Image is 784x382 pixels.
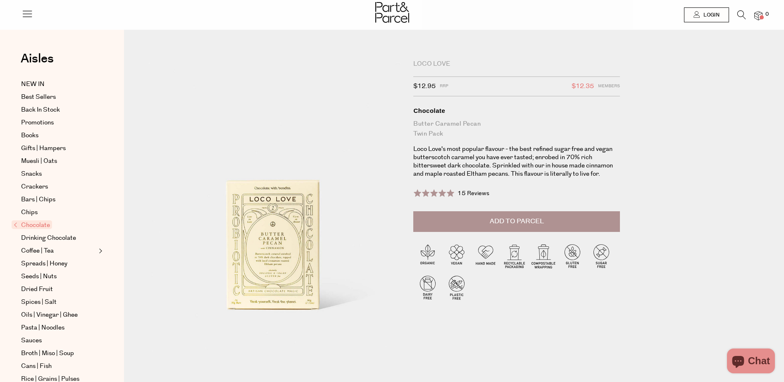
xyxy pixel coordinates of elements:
span: RRP [440,81,448,92]
img: P_P-ICONS-Live_Bec_V11_Plastic_Free.svg [442,273,471,302]
img: P_P-ICONS-Live_Bec_V11_Dairy_Free.svg [413,273,442,302]
span: Aisles [21,50,54,68]
span: Sauces [21,336,42,346]
a: Best Sellers [21,92,96,102]
a: Crackers [21,182,96,192]
a: Promotions [21,118,96,128]
a: Snacks [21,169,96,179]
span: Members [598,81,620,92]
span: Muesli | Oats [21,156,57,166]
img: P_P-ICONS-Live_Bec_V11_Vegan.svg [442,241,471,270]
span: Seeds | Nuts [21,272,57,282]
a: Broth | Miso | Soup [21,349,96,358]
span: Chocolate [12,220,52,229]
span: NEW IN [21,79,45,89]
img: P_P-ICONS-Live_Bec_V11_Gluten_Free.svg [558,241,587,270]
span: Drinking Chocolate [21,233,76,243]
a: Cans | Fish [21,361,96,371]
a: 0 [754,11,763,20]
span: Back In Stock [21,105,60,115]
a: Dried Fruit [21,284,96,294]
span: Pasta | Noodles [21,323,64,333]
a: Bars | Chips [21,195,96,205]
a: Back In Stock [21,105,96,115]
span: Chips [21,208,38,217]
a: Coffee | Tea [21,246,96,256]
span: Oils | Vinegar | Ghee [21,310,78,320]
button: Expand/Collapse Coffee | Tea [97,246,102,256]
span: Crackers [21,182,48,192]
img: P_P-ICONS-Live_Bec_V11_Handmade.svg [471,241,500,270]
span: Books [21,131,38,141]
img: P_P-ICONS-Live_Bec_V11_Sugar_Free.svg [587,241,616,270]
a: Sauces [21,336,96,346]
div: Loco Love [413,60,620,68]
p: Loco Love's most popular flavour - the best refined sugar free and vegan butterscotch caramel you... [413,145,620,178]
a: Spreads | Honey [21,259,96,269]
div: Chocolate [413,107,620,115]
img: P_P-ICONS-Live_Bec_V11_Recyclable_Packaging.svg [500,241,529,270]
span: Spreads | Honey [21,259,67,269]
a: Spices | Salt [21,297,96,307]
span: 0 [763,11,771,18]
span: Snacks [21,169,42,179]
span: Cans | Fish [21,361,52,371]
span: Add to Parcel [490,217,544,226]
span: Spices | Salt [21,297,57,307]
span: Best Sellers [21,92,56,102]
span: Broth | Miso | Soup [21,349,74,358]
img: Part&Parcel [375,2,409,23]
span: Login [701,12,720,19]
a: Muesli | Oats [21,156,96,166]
a: Login [684,7,729,22]
a: Chocolate [14,220,96,230]
span: Promotions [21,118,54,128]
a: Books [21,131,96,141]
span: Dried Fruit [21,284,53,294]
span: Coffee | Tea [21,246,54,256]
span: 15 Reviews [458,189,489,198]
img: P_P-ICONS-Live_Bec_V11_Compostable_Wrapping.svg [529,241,558,270]
a: Chips [21,208,96,217]
img: P_P-ICONS-Live_Bec_V11_Organic.svg [413,241,442,270]
inbox-online-store-chat: Shopify online store chat [724,349,777,375]
span: $12.35 [572,81,594,92]
a: Pasta | Noodles [21,323,96,333]
a: Aisles [21,53,54,73]
a: NEW IN [21,79,96,89]
span: Gifts | Hampers [21,143,66,153]
span: Bars | Chips [21,195,55,205]
img: Chocolate [149,63,401,361]
a: Oils | Vinegar | Ghee [21,310,96,320]
a: Seeds | Nuts [21,272,96,282]
a: Drinking Chocolate [21,233,96,243]
span: $12.95 [413,81,436,92]
div: Butter Caramel Pecan Twin Pack [413,119,620,139]
a: Gifts | Hampers [21,143,96,153]
button: Add to Parcel [413,211,620,232]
